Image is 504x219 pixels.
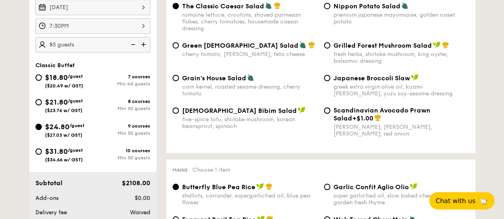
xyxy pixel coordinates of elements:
[182,74,246,82] span: Grain's House Salad
[45,83,83,89] span: ($20.49 w/ GST)
[45,98,68,107] span: $21.80
[182,107,297,114] span: [DEMOGRAPHIC_DATA] Bibim Salad
[265,183,273,190] img: icon-chef-hat.a58ddaea.svg
[247,74,254,81] img: icon-vegetarian.fe4039eb.svg
[35,124,42,130] input: $24.80/guest($27.03 w/ GST)9 coursesMin 30 guests
[173,3,179,9] input: The Classic Caesar Saladromaine lettuce, croutons, shaved parmesan flakes, cherry tomatoes, house...
[35,74,42,81] input: $18.80/guest($20.49 w/ GST)7 coursesMin 40 guests
[333,83,469,97] div: greek extra virgin olive oil, kizami [PERSON_NAME], yuzu soy-sesame dressing
[324,184,330,190] input: Garlic Confit Aglio Oliosuper garlicfied oil, slow baked cherry tomatoes, garden fresh thyme
[182,51,318,58] div: cherry tomato, [PERSON_NAME], feta cheese
[182,12,318,32] div: romaine lettuce, croutons, shaved parmesan flakes, cherry tomatoes, housemade caesar dressing
[173,107,179,114] input: [DEMOGRAPHIC_DATA] Bibim Saladfive-spice tofu, shiitake mushroom, korean beansprout, spinach
[298,107,306,114] img: icon-vegan.f8ff3823.svg
[435,197,475,205] span: Chat with us
[374,114,381,121] img: icon-chef-hat.a58ddaea.svg
[35,195,59,202] span: Add-ons
[333,192,469,206] div: super garlicfied oil, slow baked cherry tomatoes, garden fresh thyme
[182,192,318,206] div: shallots, coriander, supergarlicfied oil, blue pea flower
[324,3,330,9] input: Nippon Potato Saladpremium japanese mayonnaise, golden russet potato
[192,167,230,173] span: Choose 1 item
[35,37,150,52] input: Number of guests
[93,148,150,153] div: 10 courses
[35,62,75,69] span: Classic Buffet
[333,2,400,10] span: Nippon Potato Salad
[410,183,418,190] img: icon-vegan.f8ff3823.svg
[182,183,255,191] span: Butterfly Blue Pea Rice
[173,75,179,81] input: Grain's House Saladcorn kernel, roasted sesame dressing, cherry tomato
[182,83,318,97] div: corn kernel, roasted sesame dressing, cherry tomato
[93,130,150,136] div: Min 30 guests
[69,123,84,128] span: /guest
[129,209,150,216] span: Waived
[93,123,150,129] div: 9 courses
[45,132,82,138] span: ($27.03 w/ GST)
[35,148,42,155] input: $31.80/guest($34.66 w/ GST)10 coursesMin 30 guests
[308,41,315,48] img: icon-chef-hat.a58ddaea.svg
[35,99,42,105] input: $21.80/guest($23.76 w/ GST)8 coursesMin 30 guests
[93,106,150,111] div: Min 30 guests
[45,73,68,82] span: $18.80
[45,157,83,163] span: ($34.66 w/ GST)
[324,42,330,48] input: Grilled Forest Mushroom Saladfresh herbs, shiitake mushroom, king oyster, balsamic dressing
[173,184,179,190] input: Butterfly Blue Pea Riceshallots, coriander, supergarlicfied oil, blue pea flower
[333,51,469,64] div: fresh herbs, shiitake mushroom, king oyster, balsamic dressing
[429,192,494,209] button: Chat with us🦙
[411,74,419,81] img: icon-vegan.f8ff3823.svg
[333,124,469,137] div: [PERSON_NAME], [PERSON_NAME], [PERSON_NAME], red onion
[333,183,409,191] span: Garlic Confit Aglio Olio
[122,179,150,187] span: $2108.00
[479,196,488,205] span: 🦙
[182,42,298,49] span: Green [DEMOGRAPHIC_DATA] Salad
[35,179,63,187] span: Subtotal
[182,116,318,130] div: five-spice tofu, shiitake mushroom, korean beansprout, spinach
[442,41,449,48] img: icon-chef-hat.a58ddaea.svg
[134,195,150,202] span: $0.00
[433,41,441,48] img: icon-vegan.f8ff3823.svg
[93,155,150,161] div: Min 30 guests
[333,107,430,122] span: Scandinavian Avocado Prawn Salad
[45,108,82,113] span: ($23.76 w/ GST)
[68,98,83,104] span: /guest
[93,81,150,87] div: Min 40 guests
[93,99,150,104] div: 8 courses
[274,2,281,9] img: icon-chef-hat.a58ddaea.svg
[256,183,264,190] img: icon-vegan.f8ff3823.svg
[35,18,150,34] input: Event time
[138,37,150,52] img: icon-add.58712e84.svg
[333,12,469,25] div: premium japanese mayonnaise, golden russet potato
[173,42,179,48] input: Green [DEMOGRAPHIC_DATA] Saladcherry tomato, [PERSON_NAME], feta cheese
[93,74,150,79] div: 7 courses
[45,122,69,131] span: $24.80
[324,75,330,81] input: Japanese Broccoli Slawgreek extra virgin olive oil, kizami [PERSON_NAME], yuzu soy-sesame dressing
[401,2,408,9] img: icon-vegetarian.fe4039eb.svg
[173,167,188,173] span: Mains
[68,74,83,79] span: /guest
[352,114,373,122] span: +$1.00
[324,107,330,114] input: Scandinavian Avocado Prawn Salad+$1.00[PERSON_NAME], [PERSON_NAME], [PERSON_NAME], red onion
[126,37,138,52] img: icon-reduce.1d2dbef1.svg
[299,41,306,48] img: icon-vegetarian.fe4039eb.svg
[182,2,264,10] span: The Classic Caesar Salad
[45,147,68,156] span: $31.80
[265,2,272,9] img: icon-vegetarian.fe4039eb.svg
[35,209,67,216] span: Delivery fee
[68,147,83,153] span: /guest
[333,74,410,82] span: Japanese Broccoli Slaw
[333,42,432,49] span: Grilled Forest Mushroom Salad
